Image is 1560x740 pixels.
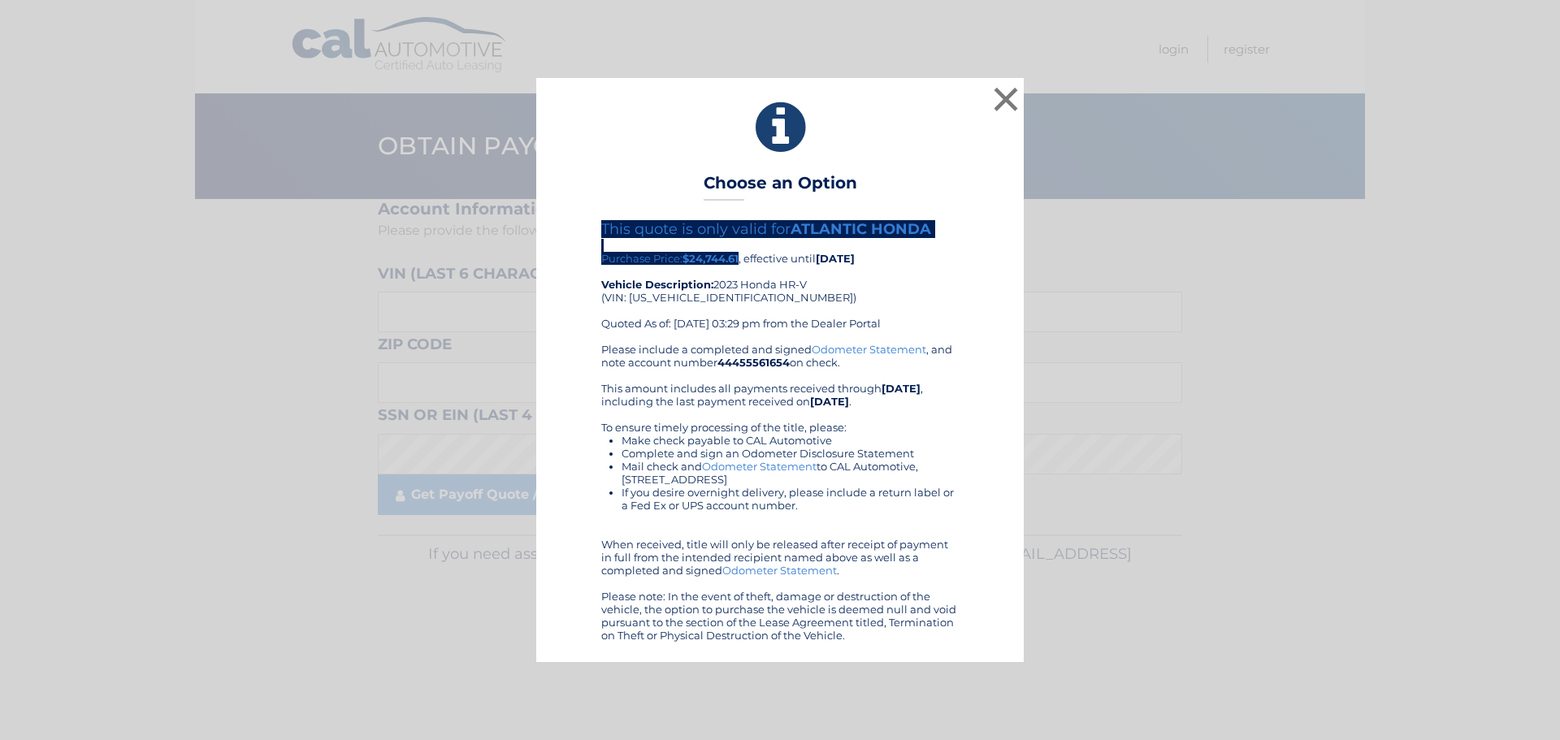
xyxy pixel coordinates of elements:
[810,395,849,408] b: [DATE]
[722,564,837,577] a: Odometer Statement
[622,447,959,460] li: Complete and sign an Odometer Disclosure Statement
[702,460,817,473] a: Odometer Statement
[682,252,739,265] b: $24,744.61
[601,220,959,238] h4: This quote is only valid for
[791,220,931,238] b: ATLANTIC HONDA
[601,343,959,642] div: Please include a completed and signed , and note account number on check. This amount includes al...
[622,486,959,512] li: If you desire overnight delivery, please include a return label or a Fed Ex or UPS account number.
[816,252,855,265] b: [DATE]
[601,278,713,291] strong: Vehicle Description:
[704,173,857,201] h3: Choose an Option
[717,356,790,369] b: 44455561654
[882,382,921,395] b: [DATE]
[812,343,926,356] a: Odometer Statement
[601,220,959,342] div: Purchase Price: , effective until 2023 Honda HR-V (VIN: [US_VEHICLE_IDENTIFICATION_NUMBER]) Quote...
[622,434,959,447] li: Make check payable to CAL Automotive
[990,83,1022,115] button: ×
[622,460,959,486] li: Mail check and to CAL Automotive, [STREET_ADDRESS]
